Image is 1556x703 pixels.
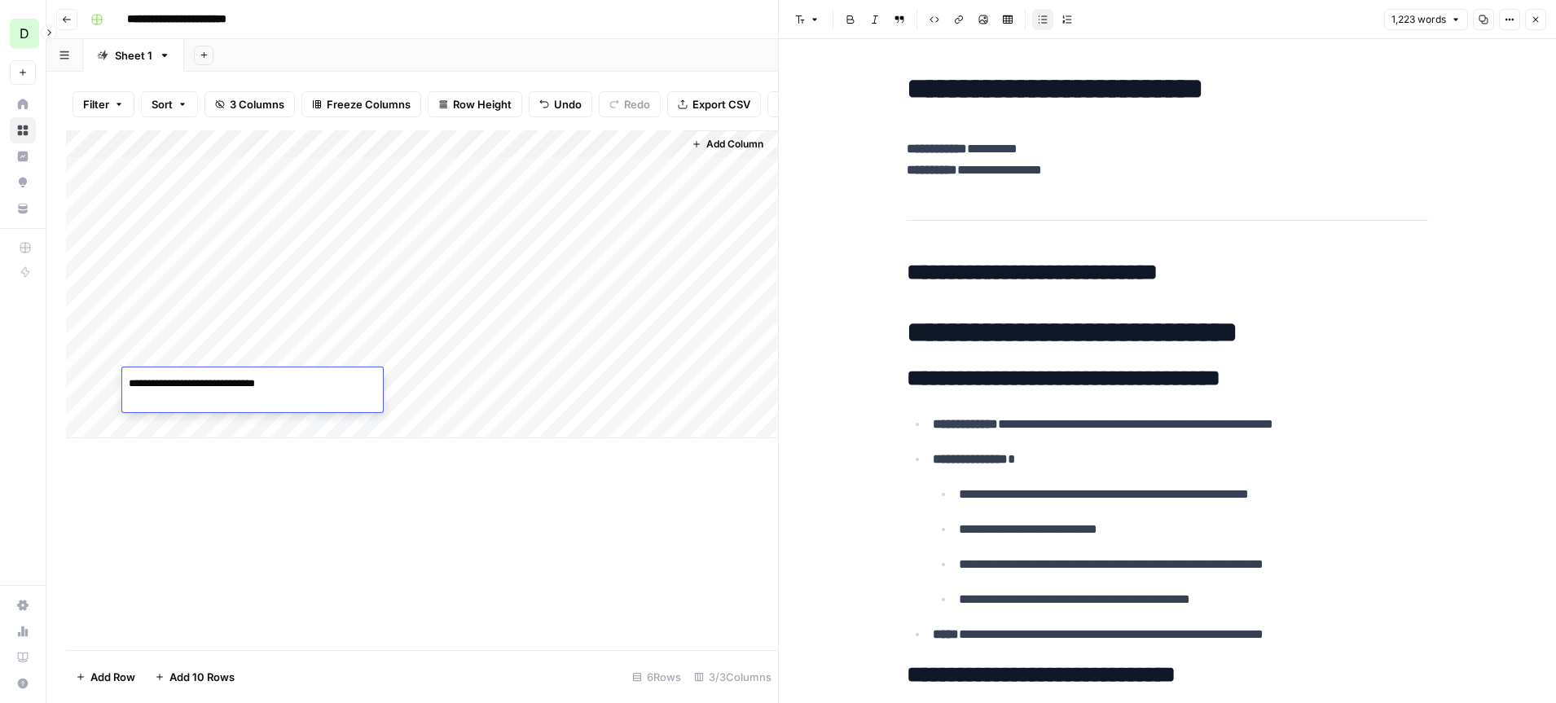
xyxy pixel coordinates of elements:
button: Add 10 Rows [145,664,244,690]
button: Freeze Columns [301,91,421,117]
a: Your Data [10,196,36,222]
div: 3/3 Columns [688,664,778,690]
button: Add Row [66,664,145,690]
a: Browse [10,117,36,143]
span: Freeze Columns [327,96,411,112]
button: Export CSV [667,91,761,117]
div: Sheet 1 [115,47,152,64]
a: Usage [10,618,36,644]
a: Opportunities [10,169,36,196]
span: Add Row [90,669,135,685]
span: Filter [83,96,109,112]
span: Redo [624,96,650,112]
button: Undo [529,91,592,117]
button: Row Height [428,91,522,117]
span: Add Column [706,137,763,152]
button: Add Column [685,134,770,155]
span: Export CSV [692,96,750,112]
a: Home [10,91,36,117]
span: Undo [554,96,582,112]
button: Sort [141,91,198,117]
button: 3 Columns [204,91,295,117]
button: Filter [73,91,134,117]
button: Redo [599,91,661,117]
span: Sort [152,96,173,112]
span: Add 10 Rows [169,669,235,685]
span: Row Height [453,96,512,112]
button: Help + Support [10,670,36,696]
a: Learning Hub [10,644,36,670]
span: D [20,24,29,43]
a: Settings [10,592,36,618]
button: Workspace: Dakota - Test [10,13,36,54]
a: Sheet 1 [83,39,184,72]
span: 1,223 words [1391,12,1446,27]
a: Insights [10,143,36,169]
button: 1,223 words [1384,9,1468,30]
div: 6 Rows [626,664,688,690]
span: 3 Columns [230,96,284,112]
